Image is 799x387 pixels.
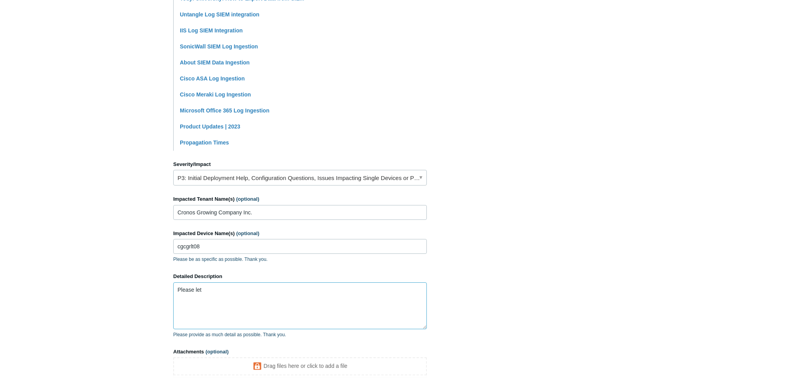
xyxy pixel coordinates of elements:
[180,59,250,66] a: About SIEM Data Ingestion
[173,195,427,203] label: Impacted Tenant Name(s)
[236,230,259,236] span: (optional)
[173,161,427,168] label: Severity/Impact
[180,11,259,18] a: Untangle Log SIEM integration
[173,331,427,338] p: Please provide as much detail as possible. Thank you.
[173,256,427,263] p: Please be as specific as possible. Thank you.
[173,170,427,185] a: P3: Initial Deployment Help, Configuration Questions, Issues Impacting Single Devices or Past Out...
[180,27,243,34] a: IIS Log SIEM Integration
[173,273,427,280] label: Detailed Description
[236,196,259,202] span: (optional)
[173,348,427,356] label: Attachments
[173,230,427,237] label: Impacted Device Name(s)
[206,349,229,355] span: (optional)
[180,139,229,146] a: Propagation Times
[180,107,269,114] a: Microsoft Office 365 Log Ingestion
[180,91,251,98] a: Cisco Meraki Log Ingestion
[180,123,240,130] a: Product Updates | 2023
[180,75,245,82] a: Cisco ASA Log Ingestion
[180,43,258,50] a: SonicWall SIEM Log Ingestion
